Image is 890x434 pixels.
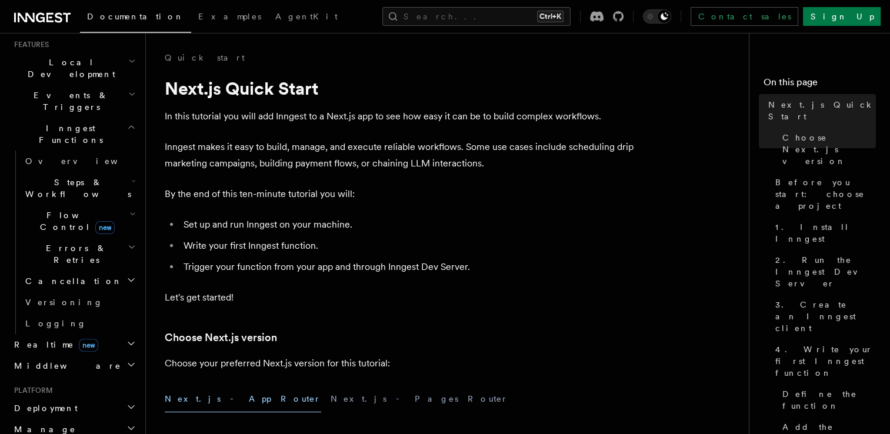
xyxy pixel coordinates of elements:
[691,7,798,26] a: Contact sales
[771,249,876,294] a: 2. Run the Inngest Dev Server
[9,386,53,395] span: Platform
[21,172,138,205] button: Steps & Workflows
[25,298,103,307] span: Versioning
[643,9,671,24] button: Toggle dark mode
[9,334,138,355] button: Realtimenew
[778,383,876,416] a: Define the function
[198,12,261,21] span: Examples
[25,156,146,166] span: Overview
[331,386,508,412] button: Next.js - Pages Router
[21,238,138,271] button: Errors & Retries
[764,94,876,127] a: Next.js Quick Start
[80,4,191,33] a: Documentation
[165,329,277,346] a: Choose Next.js version
[21,176,131,200] span: Steps & Workflows
[778,127,876,172] a: Choose Next.js version
[25,319,86,328] span: Logging
[95,221,115,234] span: new
[9,89,128,113] span: Events & Triggers
[782,388,876,412] span: Define the function
[21,275,122,287] span: Cancellation
[9,339,98,350] span: Realtime
[165,108,635,125] p: In this tutorial you will add Inngest to a Next.js app to see how easy it can be to build complex...
[537,11,564,22] kbd: Ctrl+K
[21,209,129,233] span: Flow Control
[775,176,876,212] span: Before you start: choose a project
[165,52,245,64] a: Quick start
[87,12,184,21] span: Documentation
[165,139,635,172] p: Inngest makes it easy to build, manage, and execute reliable workflows. Some use cases include sc...
[165,386,321,412] button: Next.js - App Router
[21,205,138,238] button: Flow Controlnew
[775,343,876,379] span: 4. Write your first Inngest function
[21,271,138,292] button: Cancellation
[775,221,876,245] span: 1. Install Inngest
[782,132,876,167] span: Choose Next.js version
[9,360,121,372] span: Middleware
[9,398,138,419] button: Deployment
[79,339,98,352] span: new
[165,78,635,99] h1: Next.js Quick Start
[768,99,876,122] span: Next.js Quick Start
[803,7,881,26] a: Sign Up
[275,12,338,21] span: AgentKit
[191,4,268,32] a: Examples
[9,52,138,85] button: Local Development
[268,4,345,32] a: AgentKit
[775,299,876,334] span: 3. Create an Inngest client
[9,40,49,49] span: Features
[9,118,138,151] button: Inngest Functions
[21,151,138,172] a: Overview
[21,313,138,334] a: Logging
[165,355,635,372] p: Choose your preferred Next.js version for this tutorial:
[9,151,138,334] div: Inngest Functions
[165,289,635,306] p: Let's get started!
[771,172,876,216] a: Before you start: choose a project
[764,75,876,94] h4: On this page
[9,355,138,376] button: Middleware
[9,56,128,80] span: Local Development
[180,216,635,233] li: Set up and run Inngest on your machine.
[775,254,876,289] span: 2. Run the Inngest Dev Server
[9,122,127,146] span: Inngest Functions
[180,259,635,275] li: Trigger your function from your app and through Inngest Dev Server.
[771,294,876,339] a: 3. Create an Inngest client
[771,216,876,249] a: 1. Install Inngest
[165,186,635,202] p: By the end of this ten-minute tutorial you will:
[21,292,138,313] a: Versioning
[9,402,78,414] span: Deployment
[382,7,571,26] button: Search...Ctrl+K
[21,242,128,266] span: Errors & Retries
[771,339,876,383] a: 4. Write your first Inngest function
[180,238,635,254] li: Write your first Inngest function.
[9,85,138,118] button: Events & Triggers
